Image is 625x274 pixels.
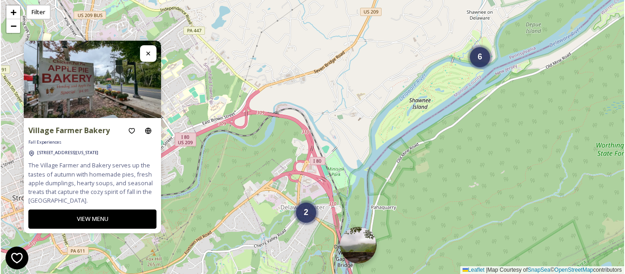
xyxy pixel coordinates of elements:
[28,125,110,135] strong: Village Farmer Bakery
[528,267,550,273] a: SnapSea
[28,161,156,205] span: The Village Farmer and Bakery serves up the tastes of autumn with homemade pies, fresh apple dump...
[486,267,487,273] span: |
[304,208,308,217] span: 2
[460,266,624,274] div: Map Courtesy of © contributors
[6,19,20,33] a: Zoom out
[28,210,156,228] button: VIEW MENU
[478,52,482,61] span: 6
[6,5,20,19] a: Zoom in
[26,5,51,20] div: Filter
[470,47,490,67] div: 6
[37,150,98,156] span: [STREET_ADDRESS][US_STATE]
[11,6,16,18] span: +
[555,267,593,273] a: OpenStreetMap
[11,20,16,32] span: −
[340,227,377,263] img: Marker
[296,203,316,223] div: 2
[463,267,485,273] a: Leaflet
[24,41,161,118] img: Village%20Farmer.webp
[37,148,98,156] a: [STREET_ADDRESS][US_STATE]
[28,139,61,145] span: Fall Experiences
